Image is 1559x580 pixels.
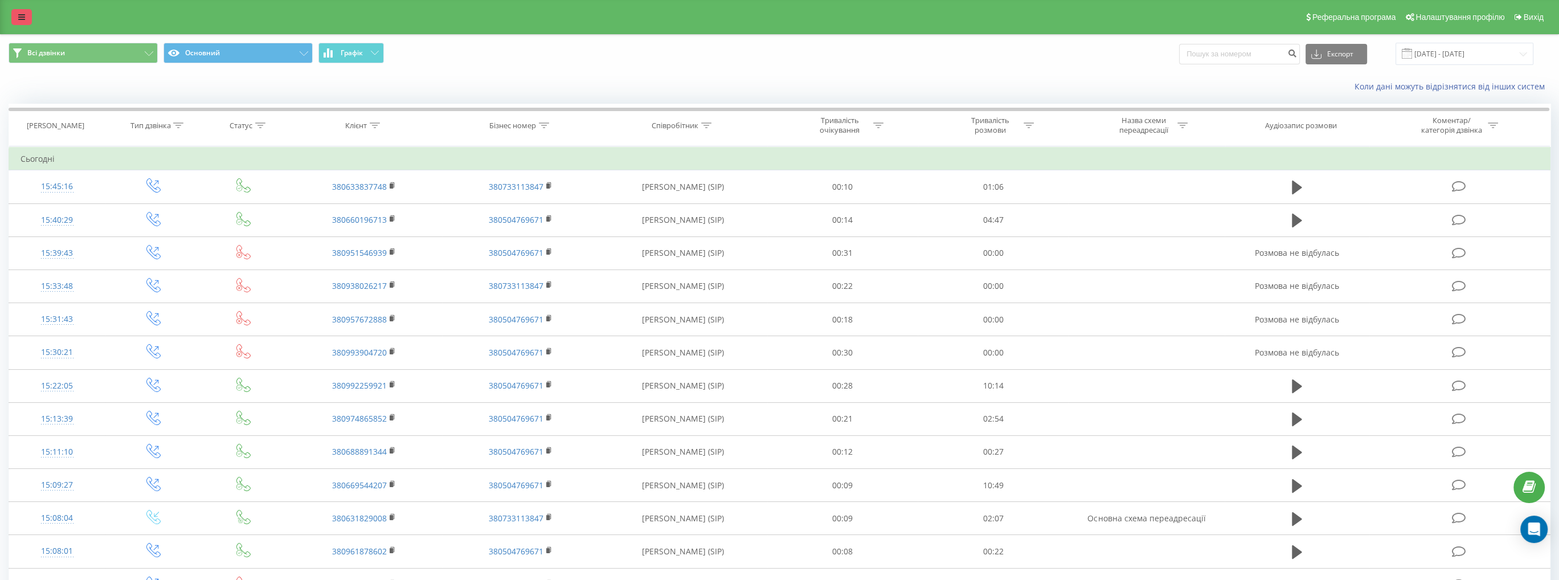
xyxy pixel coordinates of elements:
div: 15:11:10 [21,441,94,463]
div: Клієнт [345,121,367,130]
a: 380660196713 [332,214,387,225]
a: 380688891344 [332,446,387,457]
span: Графік [341,49,363,57]
td: 00:00 [918,269,1068,303]
a: 380504769671 [489,480,543,491]
a: 380504769671 [489,347,543,358]
div: 15:30:21 [21,341,94,363]
a: 380733113847 [489,280,543,291]
span: Всі дзвінки [27,48,65,58]
td: [PERSON_NAME] (SIP) [599,170,767,203]
div: 15:33:48 [21,275,94,297]
td: 02:07 [918,502,1068,535]
td: 00:00 [918,336,1068,369]
a: 380951546939 [332,247,387,258]
td: [PERSON_NAME] (SIP) [599,502,767,535]
div: Співробітник [652,121,698,130]
td: 10:49 [918,469,1068,502]
td: 04:47 [918,203,1068,236]
td: [PERSON_NAME] (SIP) [599,435,767,468]
a: 380504769671 [489,314,543,325]
a: 380733113847 [489,513,543,524]
td: 01:06 [918,170,1068,203]
button: Графік [318,43,384,63]
td: 00:27 [918,435,1068,468]
td: 10:14 [918,369,1068,402]
td: [PERSON_NAME] (SIP) [599,402,767,435]
td: [PERSON_NAME] (SIP) [599,336,767,369]
div: Статус [230,121,252,130]
input: Пошук за номером [1179,44,1300,64]
a: Коли дані можуть відрізнятися вiд інших систем [1355,81,1550,92]
div: Коментар/категорія дзвінка [1418,116,1485,135]
td: 00:22 [767,269,918,303]
td: 00:09 [767,502,918,535]
td: 00:14 [767,203,918,236]
a: 380992259921 [332,380,387,391]
td: [PERSON_NAME] (SIP) [599,535,767,568]
td: [PERSON_NAME] (SIP) [599,269,767,303]
a: 380504769671 [489,247,543,258]
a: 380974865852 [332,413,387,424]
span: Розмова не відбулась [1255,280,1339,291]
td: 00:31 [767,236,918,269]
td: 00:18 [767,303,918,336]
div: 15:08:01 [21,540,94,562]
div: Аудіозапис розмови [1265,121,1337,130]
td: 00:22 [918,535,1068,568]
span: Вихід [1524,13,1544,22]
td: 00:28 [767,369,918,402]
div: Назва схеми переадресації [1114,116,1175,135]
td: [PERSON_NAME] (SIP) [599,303,767,336]
span: Розмова не відбулась [1255,314,1339,325]
button: Всі дзвінки [9,43,158,63]
td: 00:08 [767,535,918,568]
div: 15:31:43 [21,308,94,330]
a: 380993904720 [332,347,387,358]
div: 15:40:29 [21,209,94,231]
td: 00:00 [918,236,1068,269]
div: 15:08:04 [21,507,94,529]
td: Сьогодні [9,148,1550,170]
div: Бізнес номер [489,121,536,130]
a: 380961878602 [332,546,387,557]
td: 00:00 [918,303,1068,336]
td: [PERSON_NAME] (SIP) [599,203,767,236]
a: 380631829008 [332,513,387,524]
span: Налаштування профілю [1415,13,1504,22]
div: [PERSON_NAME] [27,121,84,130]
div: Тривалість розмови [960,116,1021,135]
td: [PERSON_NAME] (SIP) [599,469,767,502]
span: Розмова не відбулась [1255,347,1339,358]
td: [PERSON_NAME] (SIP) [599,369,767,402]
div: 15:13:39 [21,408,94,430]
div: 15:45:16 [21,175,94,198]
div: Open Intercom Messenger [1520,516,1548,543]
div: 15:39:43 [21,242,94,264]
a: 380669544207 [332,480,387,491]
span: Реферальна програма [1312,13,1396,22]
span: Розмова не відбулась [1255,247,1339,258]
a: 380957672888 [332,314,387,325]
div: 15:09:27 [21,474,94,496]
a: 380504769671 [489,214,543,225]
td: 00:10 [767,170,918,203]
td: [PERSON_NAME] (SIP) [599,236,767,269]
td: Основна схема переадресації [1068,502,1225,535]
a: 380938026217 [332,280,387,291]
div: 15:22:05 [21,375,94,397]
a: 380504769671 [489,380,543,391]
td: 00:30 [767,336,918,369]
button: Експорт [1306,44,1367,64]
a: 380504769671 [489,546,543,557]
a: 380504769671 [489,446,543,457]
button: Основний [163,43,313,63]
div: Тривалість очікування [809,116,870,135]
div: Тип дзвінка [130,121,170,130]
td: 00:09 [767,469,918,502]
a: 380504769671 [489,413,543,424]
td: 00:12 [767,435,918,468]
td: 00:21 [767,402,918,435]
a: 380733113847 [489,181,543,192]
td: 02:54 [918,402,1068,435]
